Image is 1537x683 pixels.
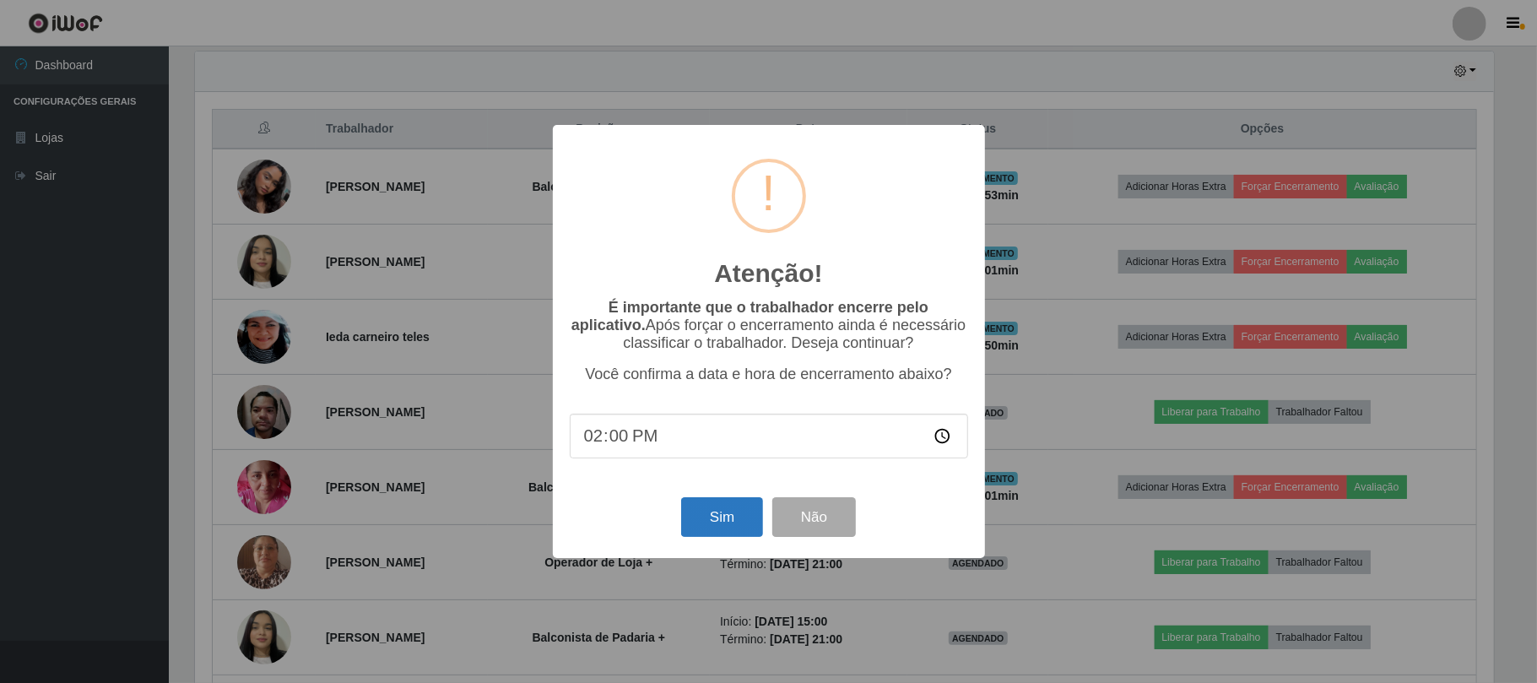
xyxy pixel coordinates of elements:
p: Você confirma a data e hora de encerramento abaixo? [570,366,968,383]
p: Após forçar o encerramento ainda é necessário classificar o trabalhador. Deseja continuar? [570,299,968,352]
h2: Atenção! [714,258,822,289]
b: É importante que o trabalhador encerre pelo aplicativo. [571,299,928,333]
button: Não [772,497,856,537]
button: Sim [681,497,763,537]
